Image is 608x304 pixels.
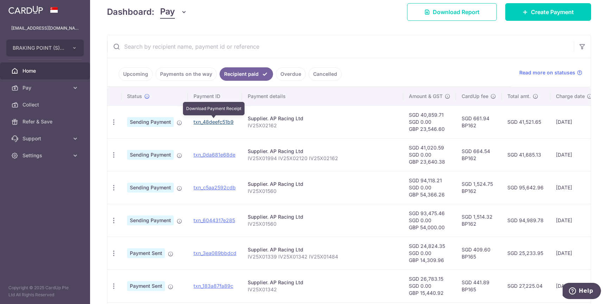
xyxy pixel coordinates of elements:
[550,105,598,138] td: [DATE]
[194,283,233,289] a: txn_183a87fa89c
[194,184,236,190] a: txn_c5aa2592cdb
[248,220,398,227] p: IV25X01560
[194,217,235,223] a: txn_6044317e285
[127,248,165,258] span: Payment Sent
[502,105,550,138] td: SGD 41,521.65
[456,269,502,302] td: SGD 441.89 BP165
[23,67,69,74] span: Home
[127,215,174,225] span: Sending Payment
[248,246,398,253] div: Supplier. AP Racing Ltd
[23,152,69,159] span: Settings
[194,152,235,158] a: txn_0da681e68de
[550,269,598,302] td: [DATE]
[433,8,480,16] span: Download Report
[127,93,142,100] span: Status
[156,67,217,81] a: Payments on the way
[23,118,69,125] span: Refer & Save
[531,8,574,16] span: Create Payment
[248,115,398,122] div: Supplier. AP Racing Ltd
[309,67,342,81] a: Cancelled
[23,101,69,108] span: Collect
[403,138,456,171] td: SGD 41,020.59 SGD 0.00 GBP 23,640.38
[502,269,550,302] td: SGD 27,225.04
[248,188,398,195] p: IV25X01560
[127,281,165,291] span: Payment Sent
[563,283,601,300] iframe: Opens a widget where you can find more information
[119,67,153,81] a: Upcoming
[550,138,598,171] td: [DATE]
[403,204,456,237] td: SGD 93,475.46 SGD 0.00 GBP 54,000.00
[248,286,398,293] p: IV25X01342
[403,237,456,269] td: SGD 24,824.35 SGD 0.00 GBP 14,309.96
[248,122,398,129] p: IV25X02162
[23,135,69,142] span: Support
[160,5,175,19] span: Pay
[519,69,575,76] span: Read more on statuses
[403,171,456,204] td: SGD 94,118.21 SGD 0.00 GBP 54,366.26
[456,171,502,204] td: SGD 1,524.75 BP162
[502,138,550,171] td: SGD 41,685.13
[160,5,187,19] button: Pay
[220,67,273,81] a: Recipient paid
[248,155,398,162] p: IV25X01994 IV25X02120 IV25X02162
[242,87,403,105] th: Payment details
[248,279,398,286] div: Supplier. AP Racing Ltd
[194,250,236,256] a: txn_3ea089bbdcd
[188,87,242,105] th: Payment ID
[502,171,550,204] td: SGD 95,642.96
[13,44,65,51] span: BRAKING POINT (S) PTE. LTD.
[403,269,456,302] td: SGD 26,783.15 SGD 0.00 GBP 15,440.92
[462,93,488,100] span: CardUp fee
[276,67,306,81] a: Overdue
[403,105,456,138] td: SGD 40,859.71 SGD 0.00 GBP 23,546.60
[107,6,154,18] h4: Dashboard:
[556,93,585,100] span: Charge date
[505,3,591,21] a: Create Payment
[194,119,234,125] a: txn_48deefc51b9
[183,102,245,115] div: Download Payment Receipt
[507,93,531,100] span: Total amt.
[550,204,598,237] td: [DATE]
[550,171,598,204] td: [DATE]
[407,3,497,21] a: Download Report
[502,204,550,237] td: SGD 94,989.78
[6,39,84,56] button: BRAKING POINT (S) PTE. LTD.
[8,6,43,14] img: CardUp
[456,204,502,237] td: SGD 1,514.32 BP162
[456,237,502,269] td: SGD 409.60 BP165
[248,148,398,155] div: Supplier. AP Racing Ltd
[502,237,550,269] td: SGD 25,233.95
[248,213,398,220] div: Supplier. AP Racing Ltd
[127,183,174,193] span: Sending Payment
[11,25,79,32] p: [EMAIL_ADDRESS][DOMAIN_NAME]
[107,35,574,58] input: Search by recipient name, payment id or reference
[456,138,502,171] td: SGD 664.54 BP162
[23,84,69,91] span: Pay
[248,253,398,260] p: IV25X01339 IV25X01342 IV25X01484
[127,150,174,160] span: Sending Payment
[519,69,582,76] a: Read more on statuses
[550,237,598,269] td: [DATE]
[409,93,443,100] span: Amount & GST
[248,181,398,188] div: Supplier. AP Racing Ltd
[127,117,174,127] span: Sending Payment
[456,105,502,138] td: SGD 661.94 BP162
